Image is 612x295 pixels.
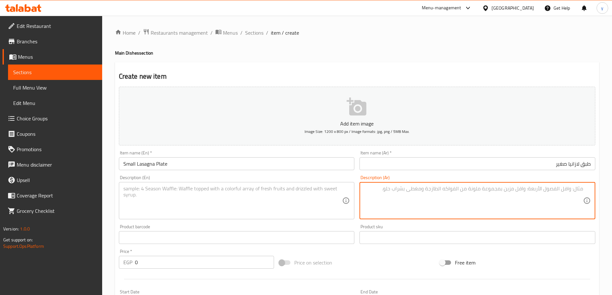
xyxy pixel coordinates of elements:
span: Free item [455,259,475,266]
span: Grocery Checklist [17,207,97,215]
span: Menu disclaimer [17,161,97,169]
a: Support.OpsPlatform [3,242,44,250]
span: Image Size: 1200 x 800 px / Image formats: jpg, png / 5MB Max. [305,128,410,135]
div: [GEOGRAPHIC_DATA] [492,4,534,12]
a: Edit Restaurant [3,18,102,34]
a: Menu disclaimer [3,157,102,172]
a: Choice Groups [3,111,102,126]
span: Full Menu View [13,84,97,91]
span: Promotions [17,145,97,153]
span: Choice Groups [17,115,97,122]
a: Upsell [3,172,102,188]
span: Menus [18,53,97,61]
span: Branches [17,38,97,45]
h2: Create new item [119,72,595,81]
input: Please enter price [135,256,274,269]
input: Please enter product barcode [119,231,355,244]
a: Home [115,29,136,37]
span: Edit Restaurant [17,22,97,30]
a: Sections [8,65,102,80]
span: Sections [13,68,97,76]
a: Promotions [3,142,102,157]
span: 1.0.0 [20,225,30,233]
span: Version: [3,225,19,233]
div: Menu-management [422,4,461,12]
input: Please enter product sku [359,231,595,244]
h4: Main Dishes section [115,50,599,56]
span: Coverage Report [17,192,97,199]
a: Menus [3,49,102,65]
p: Add item image [129,120,585,127]
input: Enter name En [119,157,355,170]
li: / [138,29,140,37]
span: y [601,4,603,12]
span: Coupons [17,130,97,138]
a: Restaurants management [143,29,208,37]
span: Price on selection [294,259,332,266]
span: Get support on: [3,236,33,244]
a: Grocery Checklist [3,203,102,219]
span: Menus [223,29,238,37]
input: Enter name Ar [359,157,595,170]
li: / [210,29,213,37]
p: EGP [123,258,132,266]
nav: breadcrumb [115,29,599,37]
span: item / create [271,29,299,37]
a: Coverage Report [3,188,102,203]
li: / [266,29,268,37]
a: Sections [245,29,263,37]
li: / [240,29,243,37]
span: Upsell [17,176,97,184]
a: Edit Menu [8,95,102,111]
a: Coupons [3,126,102,142]
a: Full Menu View [8,80,102,95]
span: Edit Menu [13,99,97,107]
button: Add item imageImage Size: 1200 x 800 px / Image formats: jpg, png / 5MB Max. [119,87,595,145]
a: Menus [215,29,238,37]
a: Branches [3,34,102,49]
span: Restaurants management [151,29,208,37]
